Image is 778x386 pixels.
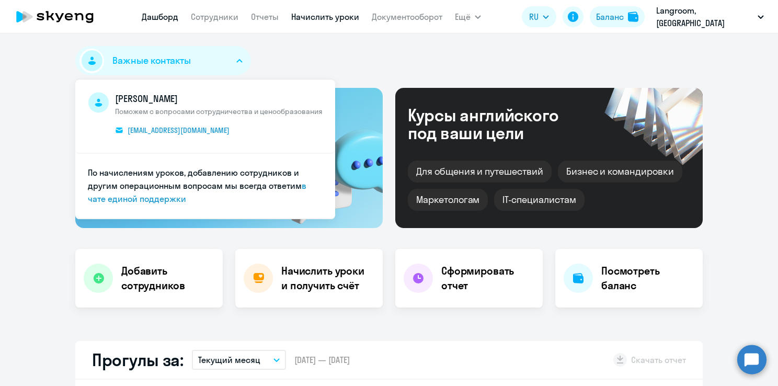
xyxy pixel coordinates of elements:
[372,12,442,22] a: Документооборот
[251,12,279,22] a: Отчеты
[88,180,306,204] a: в чате единой поддержки
[192,350,286,370] button: Текущий месяц
[291,12,359,22] a: Начислить уроки
[558,161,682,183] div: Бизнес и командировки
[294,354,350,366] span: [DATE] — [DATE]
[92,349,184,370] h2: Прогулы за:
[121,264,214,293] h4: Добавить сотрудников
[590,6,645,27] button: Балансbalance
[115,107,323,116] span: Поможем с вопросами сотрудничества и ценообразования
[115,124,238,136] a: [EMAIL_ADDRESS][DOMAIN_NAME]
[408,161,552,183] div: Для общения и путешествий
[651,4,769,29] button: Langroom, [GEOGRAPHIC_DATA] "Excellent technologies"
[494,189,584,211] div: IT-специалистам
[656,4,753,29] p: Langroom, [GEOGRAPHIC_DATA] "Excellent technologies"
[601,264,694,293] h4: Посмотреть баланс
[455,6,481,27] button: Ещё
[75,80,335,219] ul: Важные контакты
[281,264,372,293] h4: Начислить уроки и получить счёт
[441,264,534,293] h4: Сформировать отчет
[522,6,556,27] button: RU
[529,10,539,23] span: RU
[75,46,251,75] button: Важные контакты
[198,354,260,366] p: Текущий месяц
[191,12,238,22] a: Сотрудники
[115,92,323,106] span: [PERSON_NAME]
[455,10,471,23] span: Ещё
[596,10,624,23] div: Баланс
[408,189,488,211] div: Маркетологам
[408,106,587,142] div: Курсы английского под ваши цели
[112,54,191,67] span: Важные контакты
[128,126,230,135] span: [EMAIL_ADDRESS][DOMAIN_NAME]
[88,167,302,191] span: По начислениям уроков, добавлению сотрудников и другим операционным вопросам мы всегда ответим
[142,12,178,22] a: Дашборд
[628,12,638,22] img: balance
